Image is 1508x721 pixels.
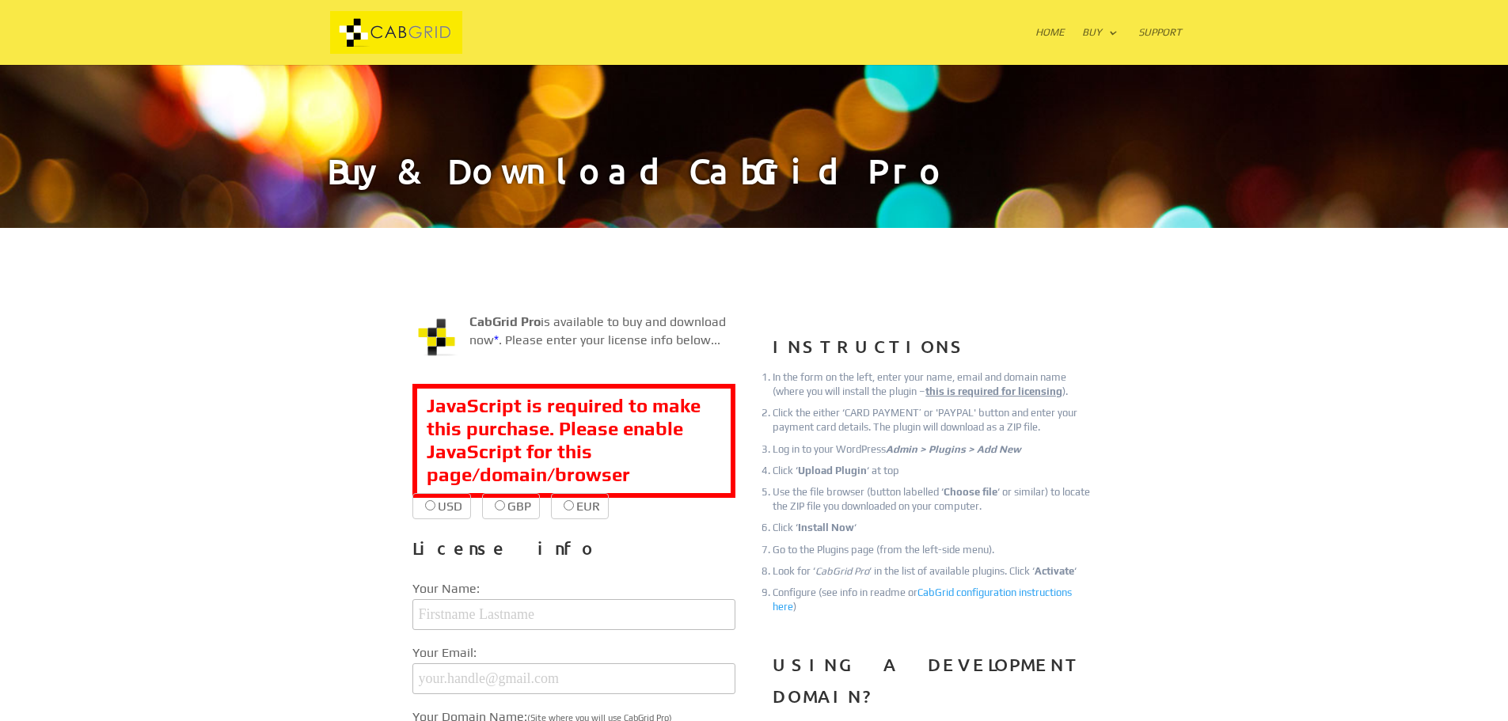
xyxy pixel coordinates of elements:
[469,314,541,329] strong: CabGrid Pro
[773,442,1096,457] li: Log in to your WordPress
[798,465,867,476] strong: Upload Plugin
[773,564,1096,579] li: Look for ‘ ‘ in the list of available plugins. Click ‘ ‘
[773,586,1096,614] li: Configure (see info in readme or )
[773,331,1096,370] h3: INSTRUCTIONS
[798,522,854,533] strong: Install Now
[1082,27,1118,65] a: Buy
[773,521,1096,535] li: Click ‘ ‘
[773,649,1096,719] h3: USING A DEVELOPMENT DOMAIN?
[482,493,540,519] label: GBP
[773,406,1096,434] li: Click the either ‘CARD PAYMENT’ or 'PAYPAL' button and enter your payment card details. The plugi...
[815,565,869,577] em: CabGrid Pro
[412,599,735,630] input: Firstname Lastname
[773,370,1096,399] li: In the form on the left, enter your name, email and domain name (where you will install the plugi...
[886,443,1021,455] em: Admin > Plugins > Add New
[412,313,460,361] img: CabGrid WordPress Plugin
[412,493,471,519] label: USD
[944,486,997,498] strong: Choose file
[773,543,1096,557] li: Go to the Plugins page (from the left-side menu).
[412,313,735,362] p: is available to buy and download now . Please enter your license info below...
[412,533,735,572] h3: License info
[773,464,1096,478] li: Click ‘ ‘ at top
[773,586,1072,613] a: CabGrid configuration instructions here
[1035,565,1074,577] strong: Activate
[564,500,574,510] input: EUR
[412,643,735,663] label: Your Email:
[551,493,609,519] label: EUR
[1035,27,1065,65] a: Home
[412,663,735,694] input: your.handle@gmail.com
[425,500,435,510] input: USD
[412,579,735,599] label: Your Name:
[330,11,463,55] img: CabGrid
[495,500,505,510] input: GBP
[773,485,1096,514] li: Use the file browser (button labelled ‘ ‘ or similar) to locate the ZIP file you downloaded on yo...
[925,385,1062,397] u: this is required for licensing
[412,384,735,498] p: JavaScript is required to make this purchase. Please enable JavaScript for this page/domain/browser
[327,154,1182,228] h1: Buy & Download CabGrid Pro
[1138,27,1182,65] a: Support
